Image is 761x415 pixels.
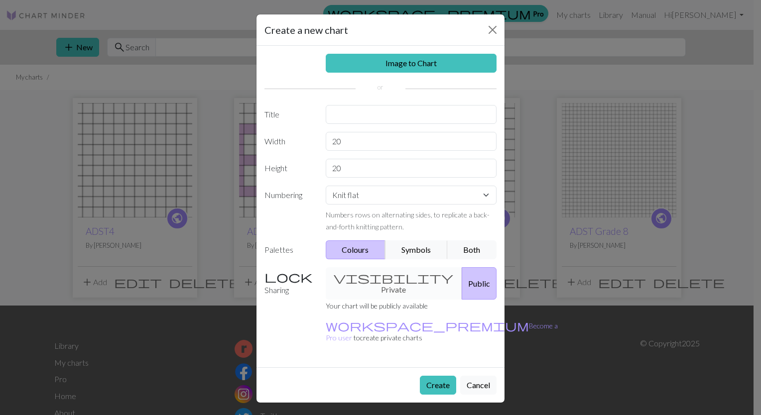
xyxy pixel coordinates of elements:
a: Image to Chart [326,54,497,73]
button: Symbols [385,240,448,259]
span: workspace_premium [326,318,529,332]
small: Numbers rows on alternating sides, to replicate a back-and-forth knitting pattern. [326,210,490,231]
h5: Create a new chart [264,22,348,37]
label: Palettes [258,240,320,259]
label: Width [258,132,320,151]
button: Cancel [460,376,497,395]
button: Create [420,376,456,395]
button: Close [485,22,501,38]
label: Sharing [258,267,320,300]
a: Become a Pro user [326,321,558,342]
label: Numbering [258,186,320,232]
small: Your chart will be publicly available [326,302,428,310]
label: Height [258,159,320,178]
button: Both [447,240,497,259]
small: to create private charts [326,321,558,342]
label: Title [258,105,320,124]
button: Public [462,267,497,300]
button: Colours [326,240,386,259]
